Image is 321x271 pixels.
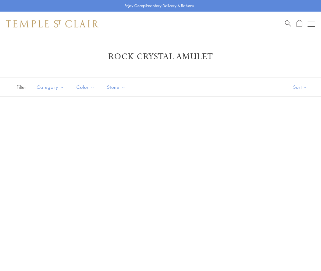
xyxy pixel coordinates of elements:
[308,20,315,27] button: Open navigation
[297,20,302,27] a: Open Shopping Bag
[124,3,194,9] p: Enjoy Complimentary Delivery & Returns
[32,80,69,94] button: Category
[102,80,130,94] button: Stone
[6,20,98,27] img: Temple St. Clair
[279,78,321,96] button: Show sort by
[15,51,306,62] h1: Rock Crystal Amulet
[73,83,99,91] span: Color
[72,80,99,94] button: Color
[285,20,291,27] a: Search
[34,83,69,91] span: Category
[104,83,130,91] span: Stone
